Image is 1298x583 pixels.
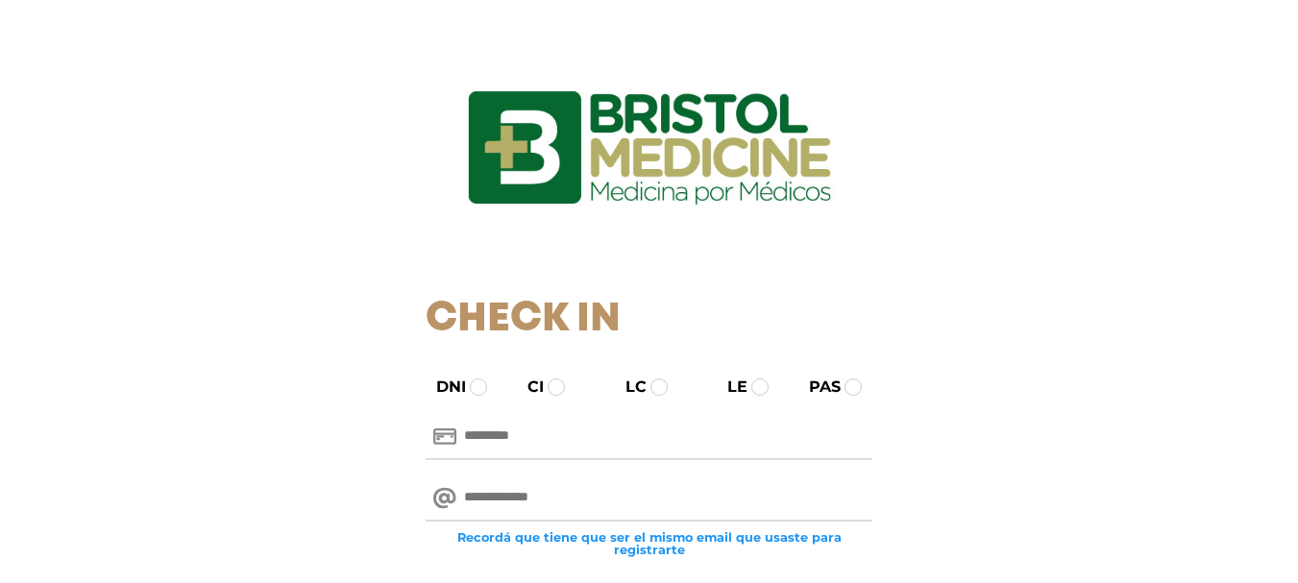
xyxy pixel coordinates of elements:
[510,376,544,399] label: CI
[710,376,747,399] label: LE
[426,531,872,556] small: Recordá que tiene que ser el mismo email que usaste para registrarte
[792,376,841,399] label: PAS
[608,376,647,399] label: LC
[390,23,909,273] img: logo_ingresarbristol.jpg
[426,296,872,344] h1: Check In
[419,376,466,399] label: DNI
